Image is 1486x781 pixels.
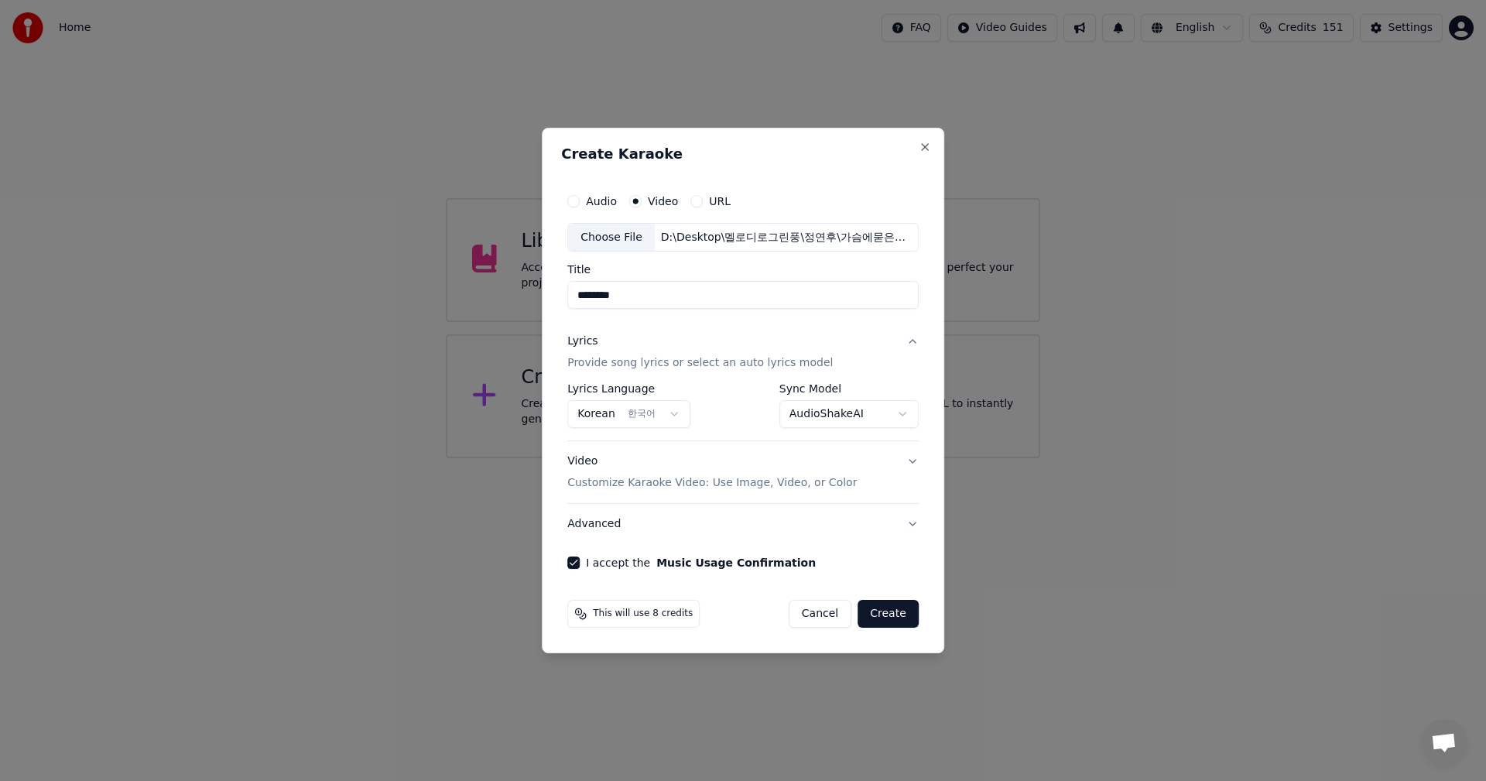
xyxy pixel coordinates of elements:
label: Video [648,196,678,207]
span: This will use 8 credits [593,608,693,620]
h2: Create Karaoke [561,147,925,161]
button: I accept the [656,557,816,568]
div: D:\Desktop\멜로디로그린풍\정연후\가슴에묻은달\가슴에 묻은 달.mp4 [655,230,918,245]
p: Provide song lyrics or select an auto lyrics model [567,356,833,372]
div: Choose File [568,224,655,252]
label: Lyrics Language [567,384,690,395]
div: Lyrics [567,334,597,350]
button: VideoCustomize Karaoke Video: Use Image, Video, or Color [567,442,919,504]
button: Cancel [789,600,851,628]
label: Title [567,265,919,276]
p: Customize Karaoke Video: Use Image, Video, or Color [567,475,857,491]
button: Advanced [567,504,919,544]
label: URL [709,196,731,207]
label: Sync Model [779,384,919,395]
label: Audio [586,196,617,207]
label: I accept the [586,557,816,568]
button: LyricsProvide song lyrics or select an auto lyrics model [567,322,919,384]
button: Create [858,600,919,628]
div: LyricsProvide song lyrics or select an auto lyrics model [567,384,919,441]
div: Video [567,454,857,492]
